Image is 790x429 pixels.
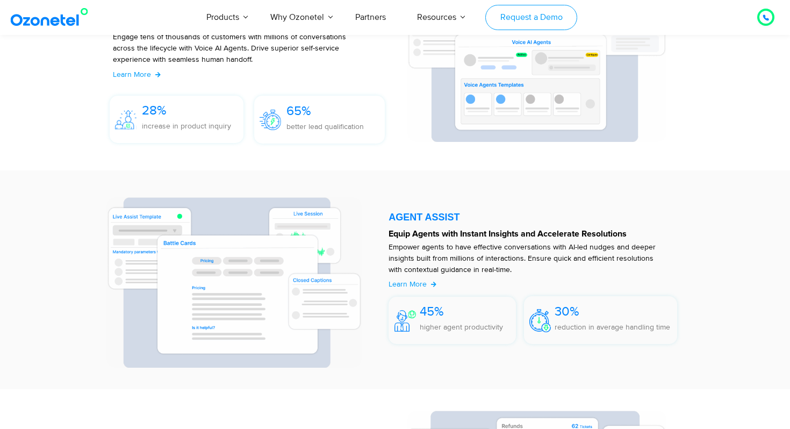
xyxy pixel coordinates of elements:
[389,241,666,275] p: Empower agents to have effective conversations with AI-led nudges and deeper insights built from ...
[529,309,551,332] img: 30%
[260,110,281,130] img: 65%
[394,310,416,332] img: 45%
[115,110,137,130] img: 28%
[286,103,311,119] span: 65%
[389,278,436,290] a: Learn More
[389,230,627,238] strong: Equip Agents with Instant Insights and Accelerate Resolutions
[113,70,151,79] span: Learn More
[389,280,427,289] span: Learn More
[113,69,161,80] a: Learn More
[389,212,677,222] div: AGENT ASSIST
[113,31,369,76] p: Engage tens of thousands of customers with millions of conversations across the lifecycle with Vo...
[555,321,670,333] p: reduction in average handling time
[420,321,503,333] p: higher agent productivity
[420,304,444,319] span: 45%
[142,120,231,132] p: increase in product inquiry
[142,103,167,118] span: 28%
[555,304,579,319] span: 30%
[286,121,364,132] p: better lead qualification
[485,5,577,30] a: Request a Demo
